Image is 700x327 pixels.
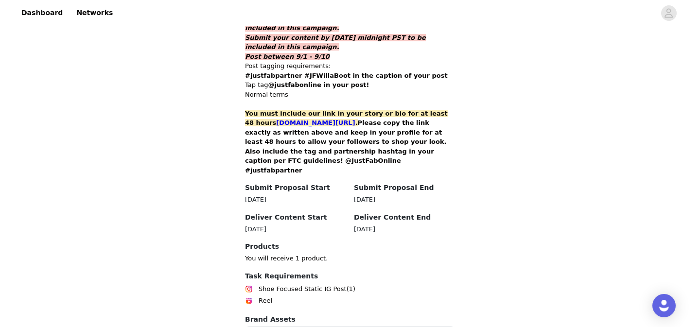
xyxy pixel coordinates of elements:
strong: Please copy the link exactly as written above and keep in your profile for at least 48 hours to a... [245,119,447,174]
h4: Deliver Content Start [245,212,346,223]
a: Networks [70,2,119,24]
img: Instagram Icon [245,285,253,293]
strong: . [276,119,357,126]
p: Post tagging requirements: [245,61,455,71]
h4: Submit Proposal Start [245,183,346,193]
a: Dashboard [16,2,69,24]
p: You will receive 1 product. [245,254,455,263]
p: Tap tag [245,80,455,90]
div: [DATE] [354,224,455,234]
div: [DATE] [245,195,346,205]
div: [DATE] [354,195,455,205]
p: Normal terms [245,90,455,100]
span: (1) [347,284,355,294]
div: avatar [664,5,673,21]
span: Shoe Focused Static IG Post [259,284,347,294]
div: Open Intercom Messenger [652,294,676,317]
h4: Products [245,241,455,252]
strong: @justfabonline in your post! [268,81,369,88]
h4: Deliver Content End [354,212,455,223]
strong: Post between 9/1 - 9/10 [245,53,330,60]
h4: Submit Proposal End [354,183,455,193]
h4: Task Requirements [245,271,455,281]
span: Reel [259,296,272,306]
strong: #justfabpartner #JFWillaBoot in the caption of your post [245,72,448,79]
a: [DOMAIN_NAME][URL] [276,119,355,126]
h4: Brand Assets [245,314,455,325]
strong: You must include our link in your story or bio for at least 48 hours [245,110,448,127]
strong: Submit your content by [DATE] midnight PST to be included in this campaign. [245,34,426,51]
div: [DATE] [245,224,346,234]
img: Instagram Reels Icon [245,297,253,305]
